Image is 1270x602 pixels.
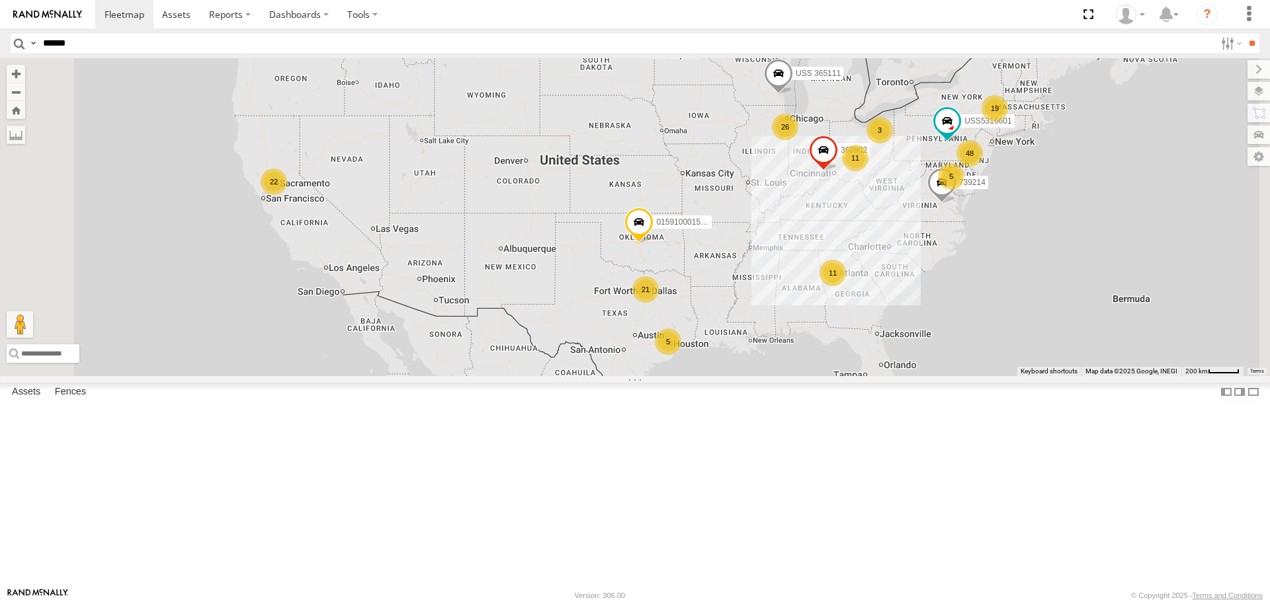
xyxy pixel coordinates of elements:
div: 5 [655,328,681,355]
button: Zoom Home [7,101,25,119]
div: 22 [261,169,287,195]
span: USS5316601 [964,116,1011,126]
label: Dock Summary Table to the Right [1233,383,1246,402]
button: Drag Pegman onto the map to open Street View [7,311,33,338]
div: 11 [842,145,868,171]
label: Map Settings [1248,147,1270,166]
label: Search Query [28,34,38,53]
div: 21 [632,276,659,303]
div: 48 [956,140,983,167]
button: Map Scale: 200 km per 44 pixels [1181,367,1244,376]
div: 5 [938,163,964,190]
div: Mike Murtaugh [1111,5,1150,24]
div: 26 [772,114,798,140]
span: USS 365111 [796,69,841,78]
label: Dock Summary Table to the Left [1220,383,1233,402]
span: 368902 [841,146,867,155]
a: Visit our Website [7,589,68,602]
button: Zoom in [7,65,25,83]
span: 739214 [959,178,986,187]
label: Fences [48,383,93,402]
div: 3 [867,117,893,143]
span: 015910001502866 [656,217,722,227]
i: ? [1197,4,1218,25]
label: Hide Summary Table [1247,383,1260,402]
label: Assets [5,383,47,402]
img: rand-logo.svg [13,10,82,19]
div: 11 [820,260,846,286]
button: Keyboard shortcuts [1021,367,1078,376]
span: Map data ©2025 Google, INEGI [1085,367,1177,375]
label: Search Filter Options [1216,34,1244,53]
label: Measure [7,126,25,144]
div: Version: 306.00 [575,591,625,599]
span: 200 km [1185,367,1208,375]
div: 19 [982,95,1008,122]
button: Zoom out [7,83,25,101]
a: Terms (opens in new tab) [1250,368,1264,373]
div: © Copyright 2025 - [1131,591,1263,599]
a: Terms and Conditions [1193,591,1263,599]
